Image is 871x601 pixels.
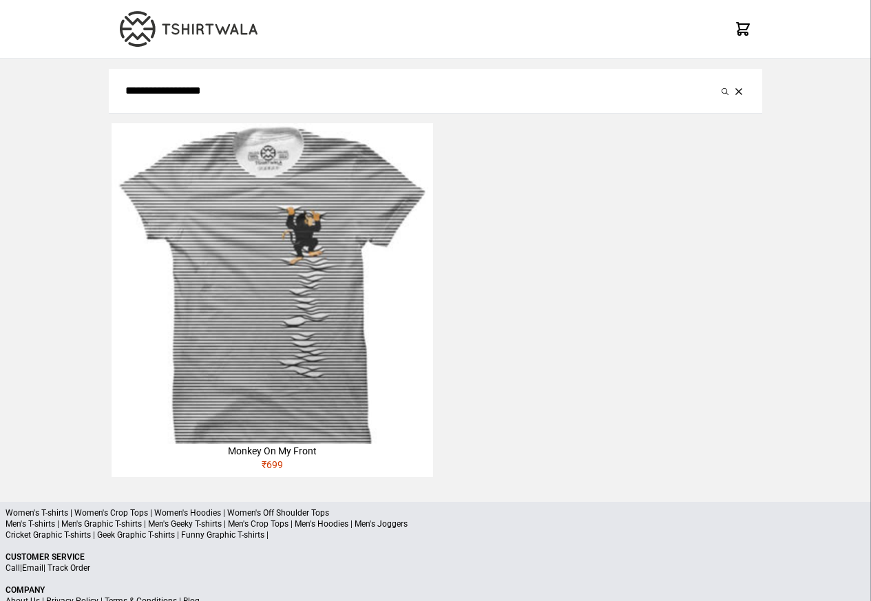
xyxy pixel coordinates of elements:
[718,83,732,99] button: Submit your search query.
[6,562,865,573] p: | |
[120,11,258,47] img: TW-LOGO-400-104.png
[6,529,865,540] p: Cricket Graphic T-shirts | Geek Graphic T-shirts | Funny Graphic T-shirts |
[732,83,746,99] button: Clear the search query.
[112,444,432,458] div: Monkey On My Front
[112,458,432,477] div: ₹ 699
[6,551,865,562] p: Customer Service
[6,563,20,573] a: Call
[6,507,865,518] p: Women's T-shirts | Women's Crop Tops | Women's Hoodies | Women's Off Shoulder Tops
[48,563,90,573] a: Track Order
[112,123,432,444] img: monkey-climbing-320x320.jpg
[22,563,43,573] a: Email
[6,584,865,595] p: Company
[112,123,432,477] a: Monkey On My Front₹699
[6,518,865,529] p: Men's T-shirts | Men's Graphic T-shirts | Men's Geeky T-shirts | Men's Crop Tops | Men's Hoodies ...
